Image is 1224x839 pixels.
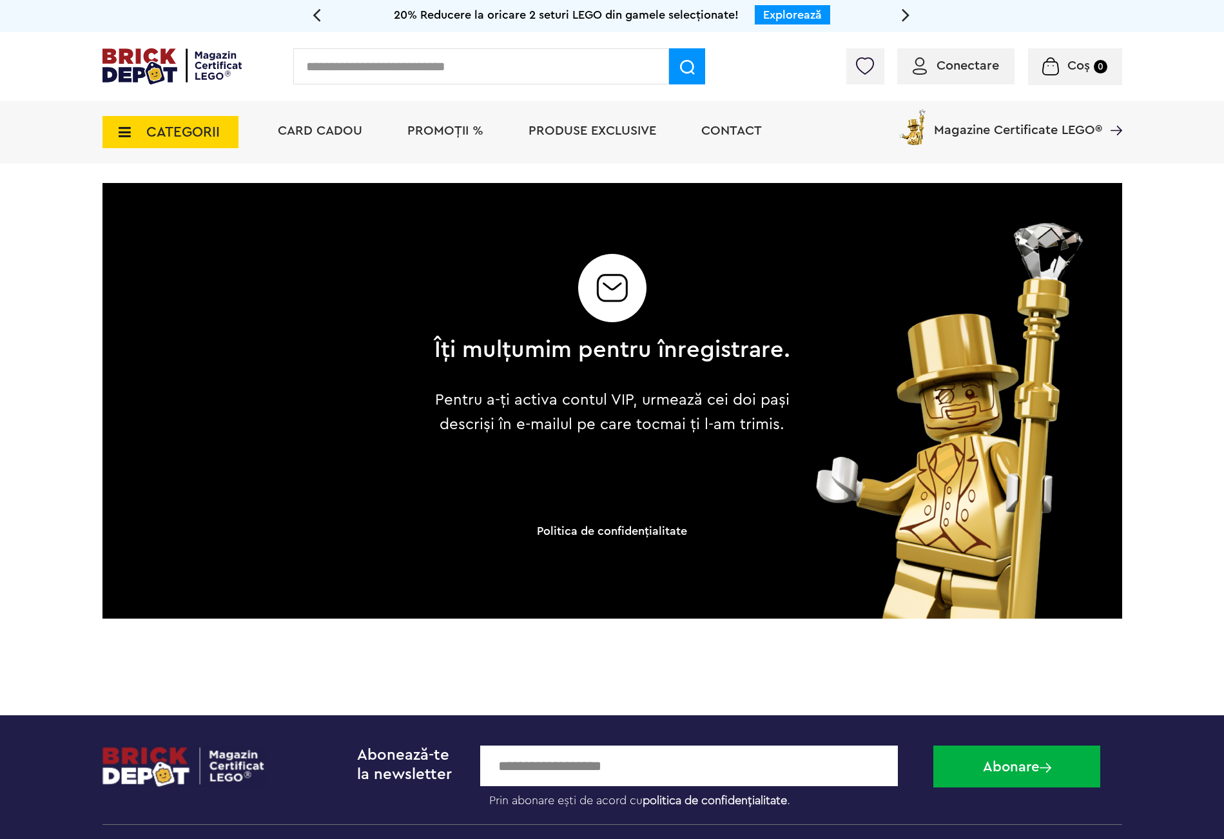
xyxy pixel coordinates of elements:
span: 20% Reducere la oricare 2 seturi LEGO din gamele selecționate! [394,9,739,21]
h2: Îți mulțumim pentru înregistrare. [434,338,790,362]
label: Prin abonare ești de acord cu . [480,786,924,808]
img: Abonare [1040,763,1051,773]
a: Card Cadou [278,124,362,137]
span: Abonează-te la newsletter [357,747,452,782]
img: footerlogo [102,746,266,787]
span: Coș [1067,59,1090,72]
button: Abonare [933,746,1100,787]
a: Explorează [763,9,822,21]
a: Produse exclusive [529,124,656,137]
a: politica de confidențialitate [643,795,787,806]
span: CATEGORII [146,125,220,139]
a: Politica de confidenţialitate [537,525,687,537]
span: Magazine Certificate LEGO® [934,107,1102,137]
span: Conectare [937,59,999,72]
a: PROMOȚII % [407,124,483,137]
small: 0 [1094,60,1107,73]
a: Magazine Certificate LEGO® [1102,107,1122,120]
a: Conectare [913,59,999,72]
a: Contact [701,124,762,137]
p: Pentru a-ți activa contul VIP, urmează cei doi pași descriși în e-mailul pe care tocmai ți l-am t... [424,388,800,437]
